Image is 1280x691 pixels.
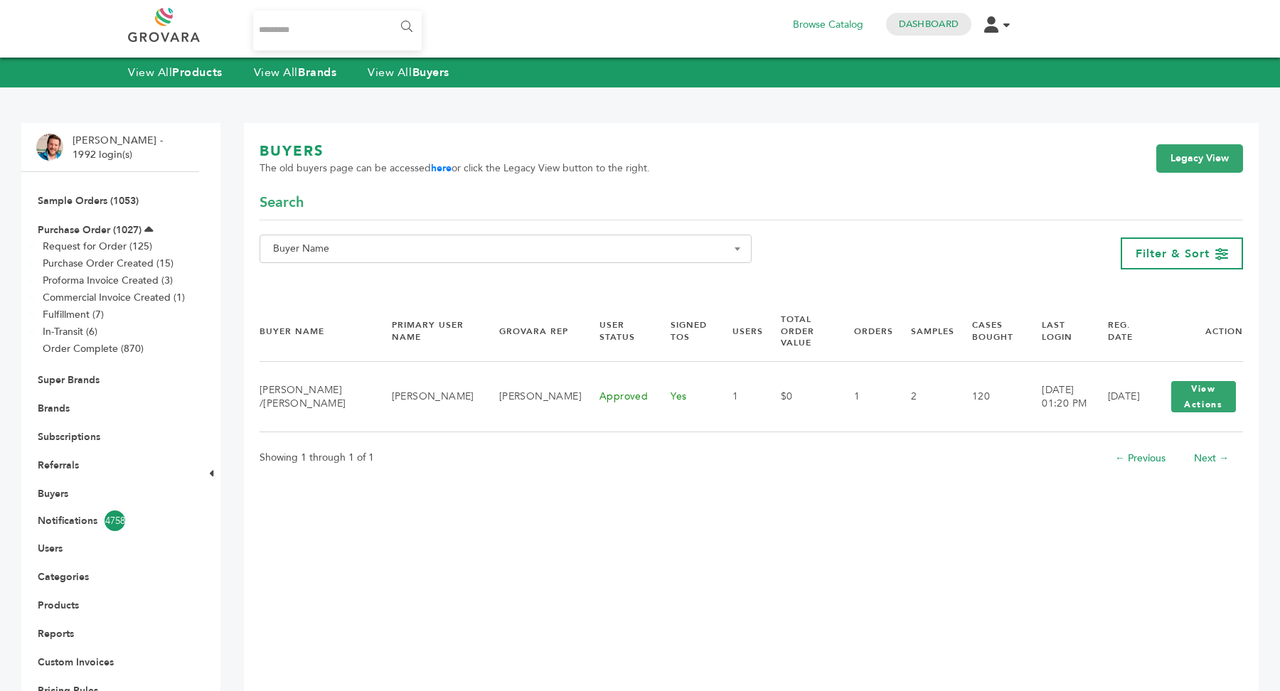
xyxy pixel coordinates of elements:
[954,362,1025,432] td: 120
[128,65,223,80] a: View AllProducts
[260,193,304,213] span: Search
[260,449,374,466] p: Showing 1 through 1 of 1
[260,141,650,161] h1: BUYERS
[38,510,183,531] a: Notifications4758
[954,301,1025,362] th: Cases Bought
[38,627,74,641] a: Reports
[1171,381,1236,412] button: View Actions
[412,65,449,80] strong: Buyers
[1024,301,1089,362] th: Last Login
[1090,301,1146,362] th: Reg. Date
[893,301,954,362] th: Samples
[260,161,650,176] span: The old buyers page can be accessed or click the Legacy View button to the right.
[1115,451,1166,465] a: ← Previous
[1024,362,1089,432] td: [DATE] 01:20 PM
[653,301,714,362] th: Signed TOS
[893,362,954,432] td: 2
[1146,301,1243,362] th: Action
[374,362,481,432] td: [PERSON_NAME]
[715,362,763,432] td: 1
[582,301,653,362] th: User Status
[793,17,863,33] a: Browse Catalog
[43,274,173,287] a: Proforma Invoice Created (3)
[481,362,582,432] td: [PERSON_NAME]
[43,342,144,355] a: Order Complete (870)
[38,430,100,444] a: Subscriptions
[38,599,79,612] a: Products
[298,65,336,80] strong: Brands
[43,291,185,304] a: Commercial Invoice Created (1)
[172,65,222,80] strong: Products
[38,223,142,237] a: Purchase Order (1027)
[260,235,752,263] span: Buyer Name
[38,487,68,500] a: Buyers
[38,570,89,584] a: Categories
[836,362,893,432] td: 1
[105,510,125,531] span: 4758
[653,362,714,432] td: Yes
[481,301,582,362] th: Grovara Rep
[260,362,374,432] td: [PERSON_NAME] /[PERSON_NAME]
[763,301,836,362] th: Total Order Value
[253,11,422,50] input: Search...
[38,655,114,669] a: Custom Invoices
[43,240,152,253] a: Request for Order (125)
[38,194,139,208] a: Sample Orders (1053)
[38,373,100,387] a: Super Brands
[1194,451,1229,465] a: Next →
[254,65,337,80] a: View AllBrands
[374,301,481,362] th: Primary User Name
[1090,362,1146,432] td: [DATE]
[836,301,893,362] th: Orders
[1136,246,1210,262] span: Filter & Sort
[431,161,452,175] a: here
[1156,144,1243,173] a: Legacy View
[38,402,70,415] a: Brands
[38,459,79,472] a: Referrals
[43,257,174,270] a: Purchase Order Created (15)
[763,362,836,432] td: $0
[38,542,63,555] a: Users
[715,301,763,362] th: Users
[43,308,104,321] a: Fulfillment (7)
[582,362,653,432] td: Approved
[260,301,374,362] th: Buyer Name
[73,134,166,161] li: [PERSON_NAME] - 1992 login(s)
[368,65,449,80] a: View AllBuyers
[43,325,97,338] a: In-Transit (6)
[267,239,744,259] span: Buyer Name
[899,18,959,31] a: Dashboard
